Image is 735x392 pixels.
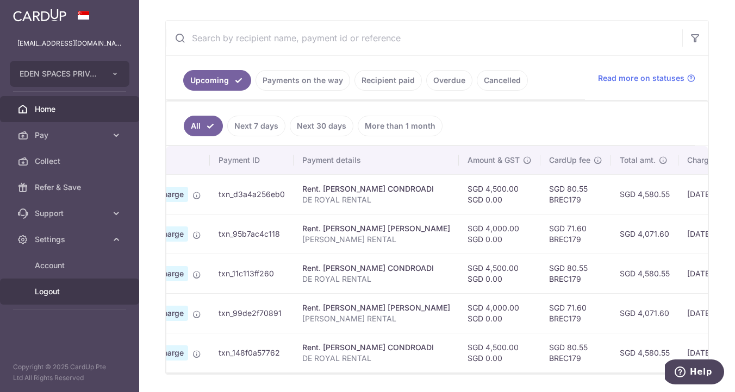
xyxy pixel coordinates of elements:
[358,116,443,136] a: More than 1 month
[227,116,285,136] a: Next 7 days
[210,146,294,174] th: Payment ID
[611,333,678,372] td: SGD 4,580.55
[294,146,459,174] th: Payment details
[210,214,294,254] td: txn_95b7ac4c118
[184,116,223,136] a: All
[35,234,107,245] span: Settings
[611,214,678,254] td: SGD 4,071.60
[302,274,450,284] p: DE ROYAL RENTAL
[35,260,107,271] span: Account
[35,156,107,167] span: Collect
[20,68,100,79] span: EDEN SPACES PRIVATE LIMITED
[210,254,294,293] td: txn_11c113ff260
[210,333,294,372] td: txn_148f0a57762
[290,116,353,136] a: Next 30 days
[426,70,472,91] a: Overdue
[459,174,540,214] td: SGD 4,500.00 SGD 0.00
[665,359,724,387] iframe: Opens a widget where you can find more information
[302,302,450,313] div: Rent. [PERSON_NAME] [PERSON_NAME]
[687,155,732,166] span: Charge date
[256,70,350,91] a: Payments on the way
[210,293,294,333] td: txn_99de2f70891
[35,182,107,193] span: Refer & Save
[302,223,450,234] div: Rent. [PERSON_NAME] [PERSON_NAME]
[540,254,611,293] td: SGD 80.55 BREC179
[540,214,611,254] td: SGD 71.60 BREC179
[620,155,656,166] span: Total amt.
[17,38,122,49] p: [EMAIL_ADDRESS][DOMAIN_NAME]
[302,263,450,274] div: Rent. [PERSON_NAME] CONDROADI
[35,104,107,115] span: Home
[13,9,66,22] img: CardUp
[183,70,251,91] a: Upcoming
[302,184,450,194] div: Rent. [PERSON_NAME] CONDROADI
[611,174,678,214] td: SGD 4,580.55
[35,286,107,297] span: Logout
[468,155,520,166] span: Amount & GST
[302,194,450,205] p: DE ROYAL RENTAL
[459,293,540,333] td: SGD 4,000.00 SGD 0.00
[598,73,695,84] a: Read more on statuses
[540,333,611,372] td: SGD 80.55 BREC179
[302,342,450,353] div: Rent. [PERSON_NAME] CONDROADI
[302,234,450,245] p: [PERSON_NAME] RENTAL
[477,70,528,91] a: Cancelled
[10,61,129,87] button: EDEN SPACES PRIVATE LIMITED
[611,293,678,333] td: SGD 4,071.60
[611,254,678,293] td: SGD 4,580.55
[540,293,611,333] td: SGD 71.60 BREC179
[210,174,294,214] td: txn_d3a4a256eb0
[35,208,107,219] span: Support
[35,130,107,141] span: Pay
[598,73,684,84] span: Read more on statuses
[459,254,540,293] td: SGD 4,500.00 SGD 0.00
[459,214,540,254] td: SGD 4,000.00 SGD 0.00
[302,313,450,324] p: [PERSON_NAME] RENTAL
[540,174,611,214] td: SGD 80.55 BREC179
[302,353,450,364] p: DE ROYAL RENTAL
[549,155,590,166] span: CardUp fee
[354,70,422,91] a: Recipient paid
[166,21,682,55] input: Search by recipient name, payment id or reference
[459,333,540,372] td: SGD 4,500.00 SGD 0.00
